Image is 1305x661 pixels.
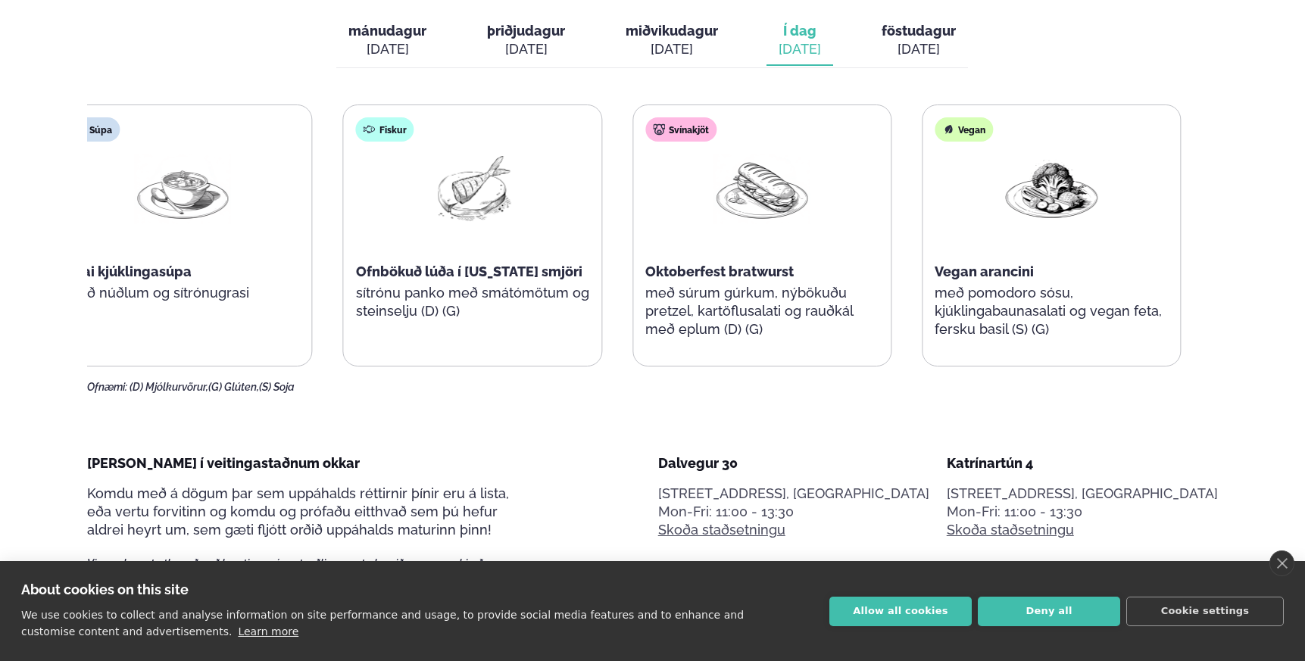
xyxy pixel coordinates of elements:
img: pork.svg [653,123,665,136]
div: [DATE] [626,40,718,58]
p: með súrum gúrkum, nýbökuðu pretzel, kartöflusalati og rauðkál með eplum (D) (G) [645,284,879,338]
span: Thai kjúklingasúpa [66,263,192,279]
span: Oktoberfest bratwurst [645,263,794,279]
p: með núðlum og sítrónugrasi [66,284,299,302]
div: [DATE] [348,40,426,58]
div: Vegan [935,117,993,142]
a: Skoða staðsetningu [947,521,1074,539]
span: Í dag [779,22,821,40]
button: miðvikudagur [DATE] [613,16,730,66]
p: með pomodoro sósu, kjúklingabaunasalati og vegan feta, fersku basil (S) (G) [935,284,1168,338]
span: þriðjudagur [487,23,565,39]
button: mánudagur [DATE] [336,16,439,66]
div: Fiskur [356,117,414,142]
div: Mon-Fri: 11:00 - 13:30 [947,503,1218,521]
button: föstudagur [DATE] [869,16,968,66]
img: Vegan.png [1003,154,1100,224]
a: close [1269,550,1294,576]
span: Komdu með á dögum þar sem uppáhalds réttirnir þínir eru á lista, eða vertu forvitinn og komdu og ... [87,485,509,538]
p: [STREET_ADDRESS], [GEOGRAPHIC_DATA] [658,485,929,503]
span: (S) Soja [259,381,295,393]
span: Vegan arancini [935,263,1034,279]
img: Vegan.svg [942,123,954,136]
button: Cookie settings [1126,597,1284,626]
div: Mon-Fri: 11:00 - 13:30 [658,503,929,521]
span: (D) Mjólkurvörur, [130,381,208,393]
span: Vinsamlegast athugaðu að breytingar á matseðlinum geta komið upp vegna birgða og panta frá fólki ... [87,557,531,581]
span: miðvikudagur [626,23,718,39]
button: Í dag [DATE] [766,16,833,66]
strong: About cookies on this site [21,581,189,597]
p: We use cookies to collect and analyse information on site performance and usage, to provide socia... [21,609,744,638]
button: Allow all cookies [829,597,972,626]
div: Katrínartún 4 [947,454,1218,472]
img: Panini.png [713,154,810,224]
span: (G) Glúten, [208,381,259,393]
a: Skoða staðsetningu [658,521,785,539]
span: mánudagur [348,23,426,39]
a: Learn more [238,625,298,638]
div: Dalvegur 30 [658,454,929,472]
div: Svínakjöt [645,117,717,142]
img: Fish.png [424,154,521,224]
span: föstudagur [882,23,956,39]
div: [DATE] [487,40,565,58]
img: Soup.png [134,154,231,224]
div: Súpa [66,117,120,142]
button: Deny all [978,597,1120,626]
p: sítrónu panko með smátómötum og steinselju (D) (G) [356,284,589,320]
span: Ofnbökuð lúða í [US_STATE] smjöri [356,263,582,279]
button: þriðjudagur [DATE] [475,16,577,66]
p: [STREET_ADDRESS], [GEOGRAPHIC_DATA] [947,485,1218,503]
div: [DATE] [882,40,956,58]
span: Ofnæmi: [87,381,127,393]
img: fish.svg [364,123,376,136]
div: [DATE] [779,40,821,58]
span: [PERSON_NAME] í veitingastaðnum okkar [87,455,360,471]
